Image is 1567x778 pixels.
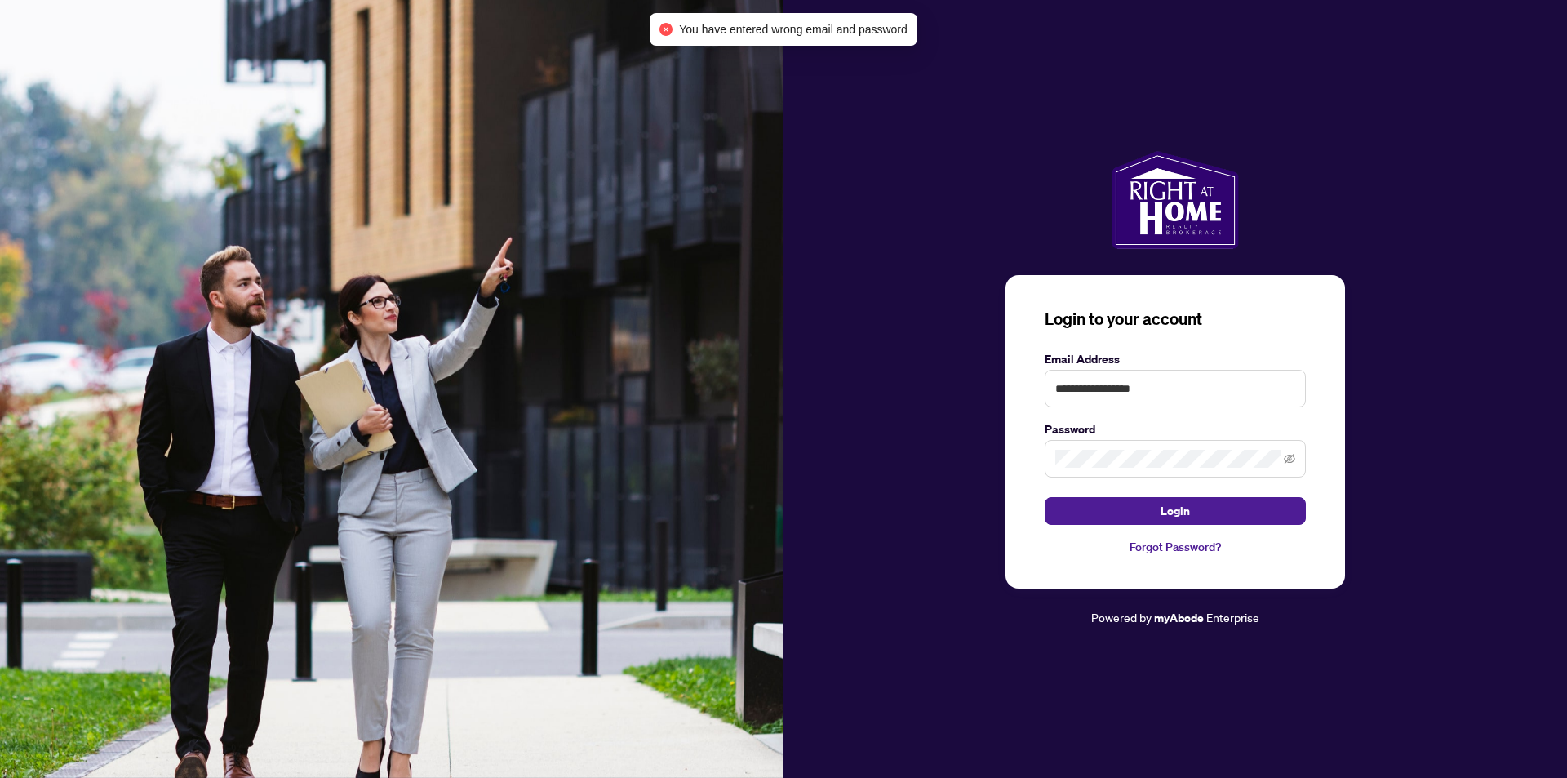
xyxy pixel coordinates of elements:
span: You have entered wrong email and password [679,20,908,38]
img: ma-logo [1112,151,1238,249]
span: eye-invisible [1284,453,1295,465]
a: myAbode [1154,609,1204,627]
span: Login [1161,498,1190,524]
h3: Login to your account [1045,308,1306,331]
span: Powered by [1091,610,1152,625]
label: Email Address [1045,350,1306,368]
span: close-circle [659,23,673,36]
button: Login [1045,497,1306,525]
span: Enterprise [1206,610,1259,625]
a: Forgot Password? [1045,538,1306,556]
label: Password [1045,420,1306,438]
